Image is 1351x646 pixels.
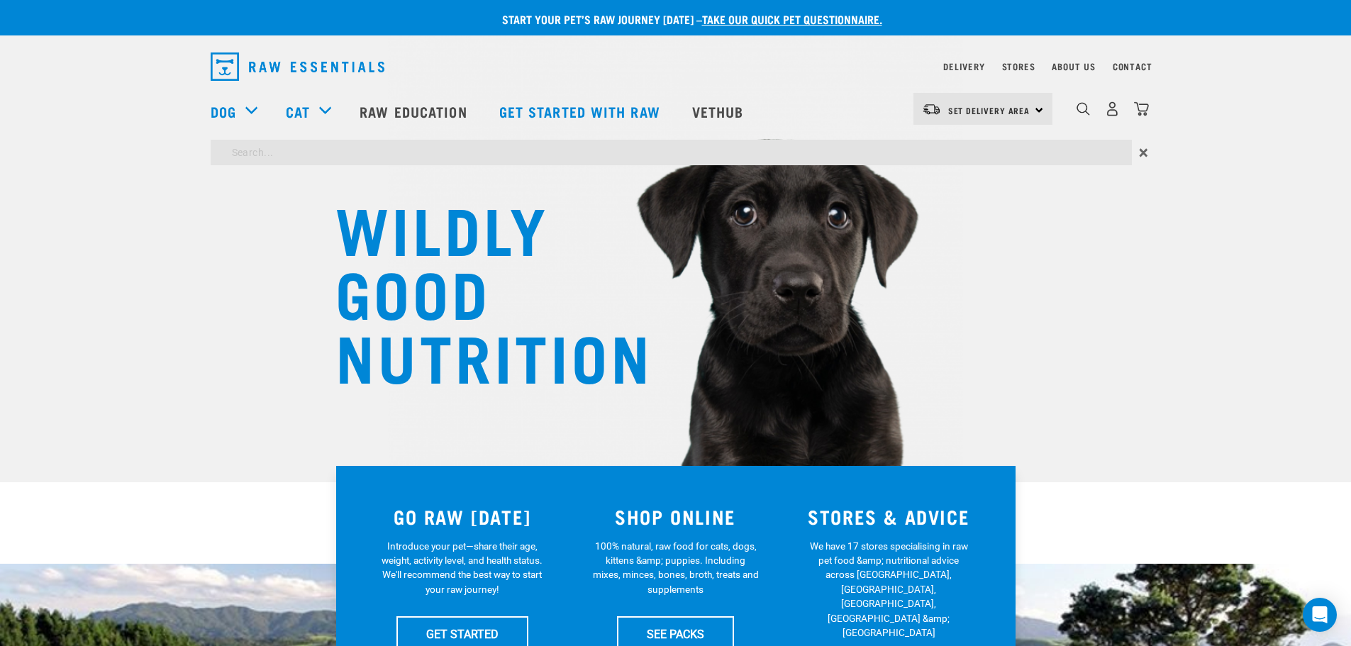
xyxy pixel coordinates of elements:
[365,506,561,528] h3: GO RAW [DATE]
[1303,598,1337,632] div: Open Intercom Messenger
[922,103,941,116] img: van-moving.png
[1077,102,1090,116] img: home-icon-1@2x.png
[702,16,882,22] a: take our quick pet questionnaire.
[345,83,484,140] a: Raw Education
[335,195,619,386] h1: WILDLY GOOD NUTRITION
[678,83,762,140] a: Vethub
[1002,64,1035,69] a: Stores
[1134,101,1149,116] img: home-icon@2x.png
[806,539,972,640] p: We have 17 stores specialising in raw pet food &amp; nutritional advice across [GEOGRAPHIC_DATA],...
[211,140,1132,165] input: Search...
[592,539,759,597] p: 100% natural, raw food for cats, dogs, kittens &amp; puppies. Including mixes, minces, bones, bro...
[211,52,384,81] img: Raw Essentials Logo
[1113,64,1152,69] a: Contact
[286,101,310,122] a: Cat
[211,101,236,122] a: Dog
[1139,140,1148,165] span: ×
[379,539,545,597] p: Introduce your pet—share their age, weight, activity level, and health status. We'll recommend th...
[1105,101,1120,116] img: user.png
[948,108,1030,113] span: Set Delivery Area
[791,506,987,528] h3: STORES & ADVICE
[1052,64,1095,69] a: About Us
[199,47,1152,87] nav: dropdown navigation
[943,64,984,69] a: Delivery
[577,506,774,528] h3: SHOP ONLINE
[485,83,678,140] a: Get started with Raw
